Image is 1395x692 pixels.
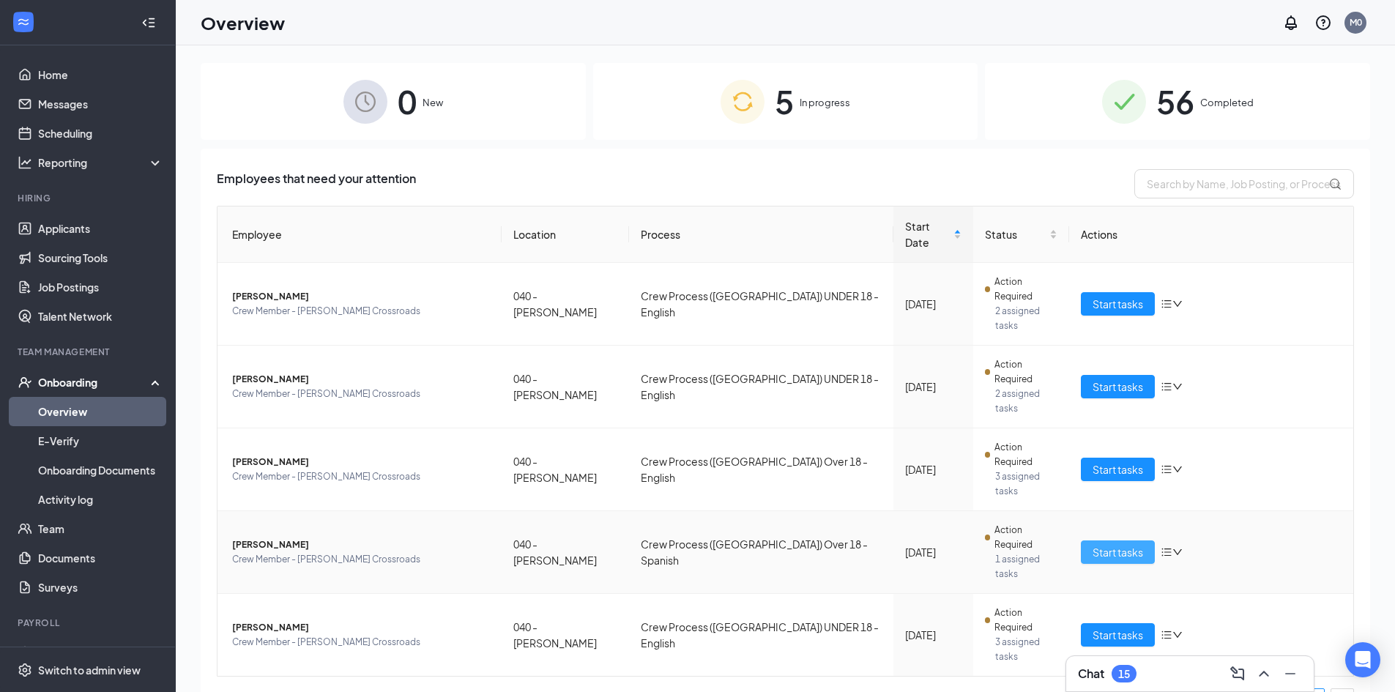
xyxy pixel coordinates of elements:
a: Job Postings [38,272,163,302]
a: Talent Network [38,302,163,331]
span: bars [1161,546,1172,558]
th: Location [502,207,629,263]
a: Home [38,60,163,89]
td: Crew Process ([GEOGRAPHIC_DATA]) UNDER 18 - English [629,594,893,676]
span: 2 assigned tasks [995,304,1057,333]
div: [DATE] [905,627,961,643]
span: Start Date [905,218,951,250]
svg: ComposeMessage [1229,665,1246,682]
div: Team Management [18,346,160,358]
svg: Analysis [18,155,32,170]
span: down [1172,299,1183,309]
span: Action Required [994,606,1057,635]
svg: Settings [18,663,32,677]
svg: WorkstreamLogo [16,15,31,29]
span: 5 [775,76,794,127]
div: M0 [1350,16,1362,29]
a: Scheduling [38,119,163,148]
td: Crew Process ([GEOGRAPHIC_DATA]) Over 18 - Spanish [629,511,893,594]
div: Onboarding [38,375,151,390]
span: down [1172,630,1183,640]
th: Employee [217,207,502,263]
div: [DATE] [905,461,961,477]
span: down [1172,547,1183,557]
span: Action Required [994,440,1057,469]
span: Start tasks [1093,627,1143,643]
span: Crew Member - [PERSON_NAME] Crossroads [232,552,490,567]
span: Completed [1200,95,1254,110]
input: Search by Name, Job Posting, or Process [1134,169,1354,198]
svg: Minimize [1281,665,1299,682]
button: Start tasks [1081,375,1155,398]
button: ChevronUp [1252,662,1276,685]
button: Minimize [1279,662,1302,685]
h3: Chat [1078,666,1104,682]
a: Documents [38,543,163,573]
a: Sourcing Tools [38,243,163,272]
a: Onboarding Documents [38,455,163,485]
th: Process [629,207,893,263]
span: Start tasks [1093,296,1143,312]
div: Open Intercom Messenger [1345,642,1380,677]
span: 0 [398,76,417,127]
div: 15 [1118,668,1130,680]
span: 56 [1156,76,1194,127]
span: 1 assigned tasks [995,552,1057,581]
a: Surveys [38,573,163,602]
a: PayrollCrown [38,639,163,668]
svg: QuestionInfo [1314,14,1332,31]
span: bars [1161,298,1172,310]
a: E-Verify [38,426,163,455]
div: Switch to admin view [38,663,141,677]
span: bars [1161,381,1172,392]
td: 040 - [PERSON_NAME] [502,346,629,428]
span: Action Required [994,275,1057,304]
span: Action Required [994,357,1057,387]
button: Start tasks [1081,458,1155,481]
div: [DATE] [905,379,961,395]
td: 040 - [PERSON_NAME] [502,263,629,346]
span: bars [1161,629,1172,641]
td: 040 - [PERSON_NAME] [502,594,629,676]
a: Applicants [38,214,163,243]
div: [DATE] [905,544,961,560]
svg: Notifications [1282,14,1300,31]
span: [PERSON_NAME] [232,372,490,387]
span: Action Required [994,523,1057,552]
span: Status [985,226,1046,242]
svg: ChevronUp [1255,665,1273,682]
div: Payroll [18,617,160,629]
button: Start tasks [1081,623,1155,647]
span: [PERSON_NAME] [232,289,490,304]
h1: Overview [201,10,285,35]
a: Overview [38,397,163,426]
th: Status [973,207,1069,263]
td: 040 - [PERSON_NAME] [502,428,629,511]
span: [PERSON_NAME] [232,537,490,552]
span: Employees that need your attention [217,169,416,198]
span: New [423,95,443,110]
span: down [1172,464,1183,475]
td: 040 - [PERSON_NAME] [502,511,629,594]
td: Crew Process ([GEOGRAPHIC_DATA]) UNDER 18 - English [629,346,893,428]
span: 3 assigned tasks [995,469,1057,499]
span: Start tasks [1093,544,1143,560]
button: Start tasks [1081,540,1155,564]
span: Start tasks [1093,461,1143,477]
a: Messages [38,89,163,119]
span: [PERSON_NAME] [232,455,490,469]
span: [PERSON_NAME] [232,620,490,635]
span: 2 assigned tasks [995,387,1057,416]
a: Team [38,514,163,543]
span: 3 assigned tasks [995,635,1057,664]
td: Crew Process ([GEOGRAPHIC_DATA]) Over 18 - English [629,428,893,511]
button: ComposeMessage [1226,662,1249,685]
span: In progress [800,95,850,110]
svg: UserCheck [18,375,32,390]
div: Reporting [38,155,164,170]
a: Activity log [38,485,163,514]
span: bars [1161,464,1172,475]
td: Crew Process ([GEOGRAPHIC_DATA]) UNDER 18 - English [629,263,893,346]
svg: Collapse [141,15,156,30]
span: down [1172,382,1183,392]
